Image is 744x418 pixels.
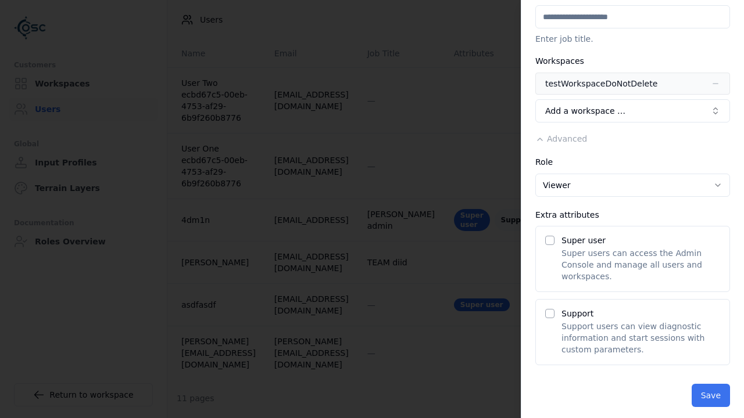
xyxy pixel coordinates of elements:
[535,33,730,45] p: Enter job title.
[535,157,553,167] label: Role
[547,134,587,143] span: Advanced
[692,384,730,407] button: Save
[545,105,625,117] span: Add a workspace …
[535,133,587,145] button: Advanced
[561,309,593,318] label: Support
[561,236,606,245] label: Super user
[561,320,720,355] p: Support users can view diagnostic information and start sessions with custom parameters.
[535,211,730,219] div: Extra attributes
[535,56,584,66] label: Workspaces
[545,78,657,89] div: testWorkspaceDoNotDelete
[561,247,720,282] p: Super users can access the Admin Console and manage all users and workspaces.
